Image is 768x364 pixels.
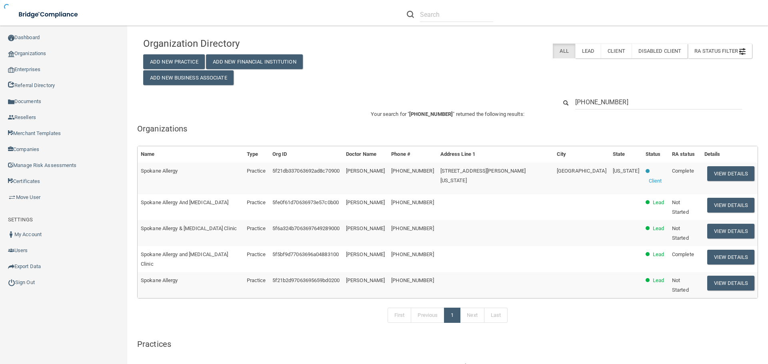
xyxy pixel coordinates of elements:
button: Add New Business Associate [143,70,234,85]
img: ic_dashboard_dark.d01f4a41.png [8,35,14,41]
p: Client [649,176,662,186]
span: Spokane Allergy [141,277,178,283]
span: Spokane Allergy and [MEDICAL_DATA] Clinic [141,251,228,267]
span: [STREET_ADDRESS][PERSON_NAME][US_STATE] [440,168,526,183]
button: View Details [707,198,754,213]
span: [PHONE_NUMBER] [391,199,434,205]
th: Name [138,146,244,163]
span: [PHONE_NUMBER] [409,111,453,117]
button: View Details [707,276,754,290]
p: Lead [653,276,664,285]
button: View Details [707,250,754,265]
img: icon-filter@2x.21656d0b.png [739,48,746,55]
label: All [553,44,575,58]
span: Practice [247,251,266,257]
label: SETTINGS [8,215,33,225]
span: Spokane Allergy [141,168,178,174]
img: organization-icon.f8decf85.png [8,51,14,57]
h5: Practices [137,340,758,348]
span: [PERSON_NAME] [346,199,385,205]
h5: Organizations [137,124,758,133]
button: Add New Financial Institution [206,54,303,69]
img: icon-documents.8dae5593.png [8,99,14,105]
span: 5fe0f61d70636973e57c0b00 [272,199,339,205]
img: enterprise.0d942306.png [8,67,14,73]
img: ic-search.3b580494.png [407,11,414,18]
span: Not Started [672,277,689,293]
p: Lead [653,198,664,207]
label: Client [601,44,632,58]
p: Lead [653,224,664,233]
span: [PHONE_NUMBER] [391,251,434,257]
span: RA Status Filter [694,48,746,54]
th: Status [642,146,669,163]
input: Search [575,95,742,109]
span: 5f21b2d97063695659bd0200 [272,277,340,283]
span: [US_STATE] [613,168,639,174]
span: Practice [247,168,266,174]
label: Lead [575,44,601,58]
th: City [554,146,610,163]
span: 5f5bf9d77063696a04883100 [272,251,339,257]
p: Lead [653,250,664,259]
span: [PHONE_NUMBER] [391,168,434,174]
h4: Organization Directory [143,38,338,49]
th: Doctor Name [343,146,388,163]
img: ic_reseller.de258add.png [8,114,14,121]
button: View Details [707,166,754,181]
img: icon-export.b9366987.png [8,263,14,270]
span: [PHONE_NUMBER] [391,225,434,231]
span: Complete [672,251,694,257]
a: 1 [444,308,460,323]
a: Last [484,308,508,323]
th: Phone # [388,146,437,163]
span: Spokane Allergy & [MEDICAL_DATA] Clinic [141,225,237,231]
span: [GEOGRAPHIC_DATA] [557,168,606,174]
span: Complete [672,168,694,174]
th: Address Line 1 [437,146,554,163]
span: Practice [247,225,266,231]
th: Org ID [269,146,343,163]
img: ic_power_dark.7ecde6b1.png [8,279,15,286]
button: Add New Practice [143,54,205,69]
span: [PERSON_NAME] [346,225,385,231]
img: briefcase.64adab9b.png [8,193,16,201]
img: icon-users.e205127d.png [8,247,14,254]
a: Next [460,308,484,323]
span: Spokane Allergy And [MEDICAL_DATA] [141,199,228,205]
img: bridge_compliance_login_screen.278c3ca4.svg [12,6,86,23]
label: Disabled Client [632,44,688,58]
p: Your search for " " returned the following results: [137,109,758,119]
span: Not Started [672,199,689,215]
span: [PERSON_NAME] [346,251,385,257]
span: Practice [247,277,266,283]
th: Type [244,146,269,163]
span: Not Started [672,225,689,241]
a: First [388,308,412,323]
span: [PERSON_NAME] [346,277,385,283]
img: ic_user_dark.df1a06c3.png [8,231,14,238]
iframe: Drift Widget Chat Controller [630,307,758,339]
span: [PHONE_NUMBER] [391,277,434,283]
th: RA status [669,146,701,163]
span: Practice [247,199,266,205]
a: Previous [411,308,444,323]
button: View Details [707,224,754,239]
span: 5f6a324b7063697649289000 [272,225,340,231]
th: Details [701,146,758,163]
th: State [610,146,642,163]
span: [PERSON_NAME] [346,168,385,174]
span: 5f21db337063692ad8c70900 [272,168,340,174]
input: Search [420,7,493,22]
